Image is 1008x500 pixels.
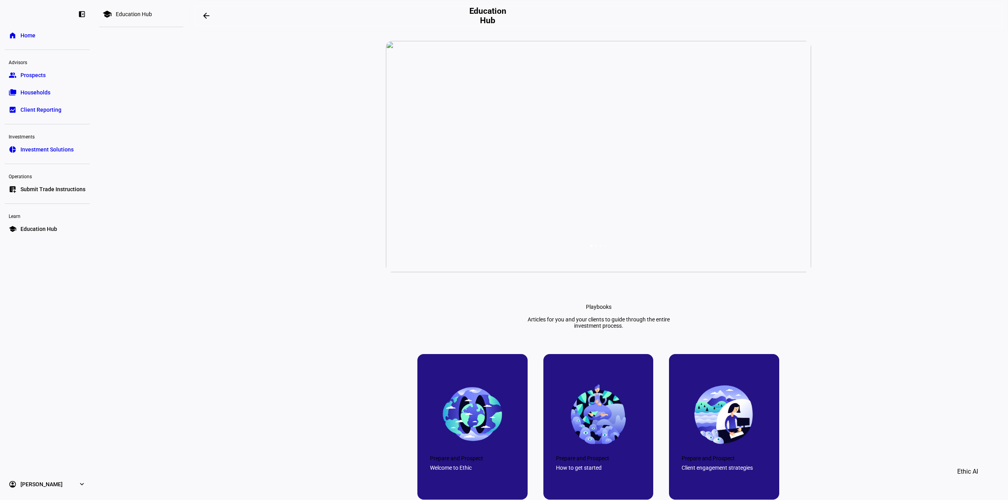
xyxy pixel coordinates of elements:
eth-mat-symbol: folder_copy [9,89,17,96]
mat-icon: school [102,9,112,19]
a: groupProspects [5,67,90,83]
div: Welcome to Ethic [430,465,515,471]
h2: Education Hub [465,6,510,25]
div: Education Hub [116,11,152,17]
eth-mat-symbol: school [9,225,17,233]
div: Client engagement strategies [682,465,767,471]
div: Learn [5,210,90,221]
eth-mat-symbol: expand_more [78,480,86,488]
img: 67c0a1a361bf038d2e293661_66d75062e6db20f9f8bea3a5_World%25203.png [567,383,630,445]
div: Playbooks [586,304,611,310]
eth-mat-symbol: home [9,31,17,39]
div: Articles for you and your clients to guide through the entire investment process. [519,316,678,329]
a: folder_copyHouseholds [5,85,90,100]
eth-mat-symbol: list_alt_add [9,185,17,193]
a: bid_landscapeClient Reporting [5,102,90,118]
div: How to get started [556,465,641,471]
span: Submit Trade Instructions [20,185,85,193]
span: Client Reporting [20,106,61,114]
span: Education Hub [20,225,57,233]
span: Prospects [20,71,46,79]
span: Households [20,89,50,96]
mat-icon: arrow_backwards [202,11,211,20]
eth-mat-symbol: account_circle [9,480,17,488]
eth-mat-symbol: left_panel_close [78,10,86,18]
div: Investments [5,131,90,142]
div: Prepare and Prospect [430,455,515,461]
a: homeHome [5,28,90,43]
eth-mat-symbol: pie_chart [9,146,17,153]
a: pie_chartInvestment Solutions [5,142,90,157]
span: [PERSON_NAME] [20,480,63,488]
eth-mat-symbol: group [9,71,17,79]
span: Investment Solutions [20,146,74,153]
div: Prepare and Prospect [682,455,767,461]
img: 67c0a1a3dd398c4549a83ca6_663e60d4891242c5d6cd46be_final-office.png [693,383,755,446]
span: Ethic AI [957,462,978,481]
span: Home [20,31,35,39]
div: Operations [5,170,90,181]
div: Advisors [5,56,90,67]
button: Ethic AI [946,462,989,481]
div: Prepare and Prospect [556,455,641,461]
eth-mat-symbol: bid_landscape [9,106,17,114]
img: 67c0a1a41fd1db2665af57fe_663e60d4891242c5d6cd469c_final-earth.png [441,383,504,446]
